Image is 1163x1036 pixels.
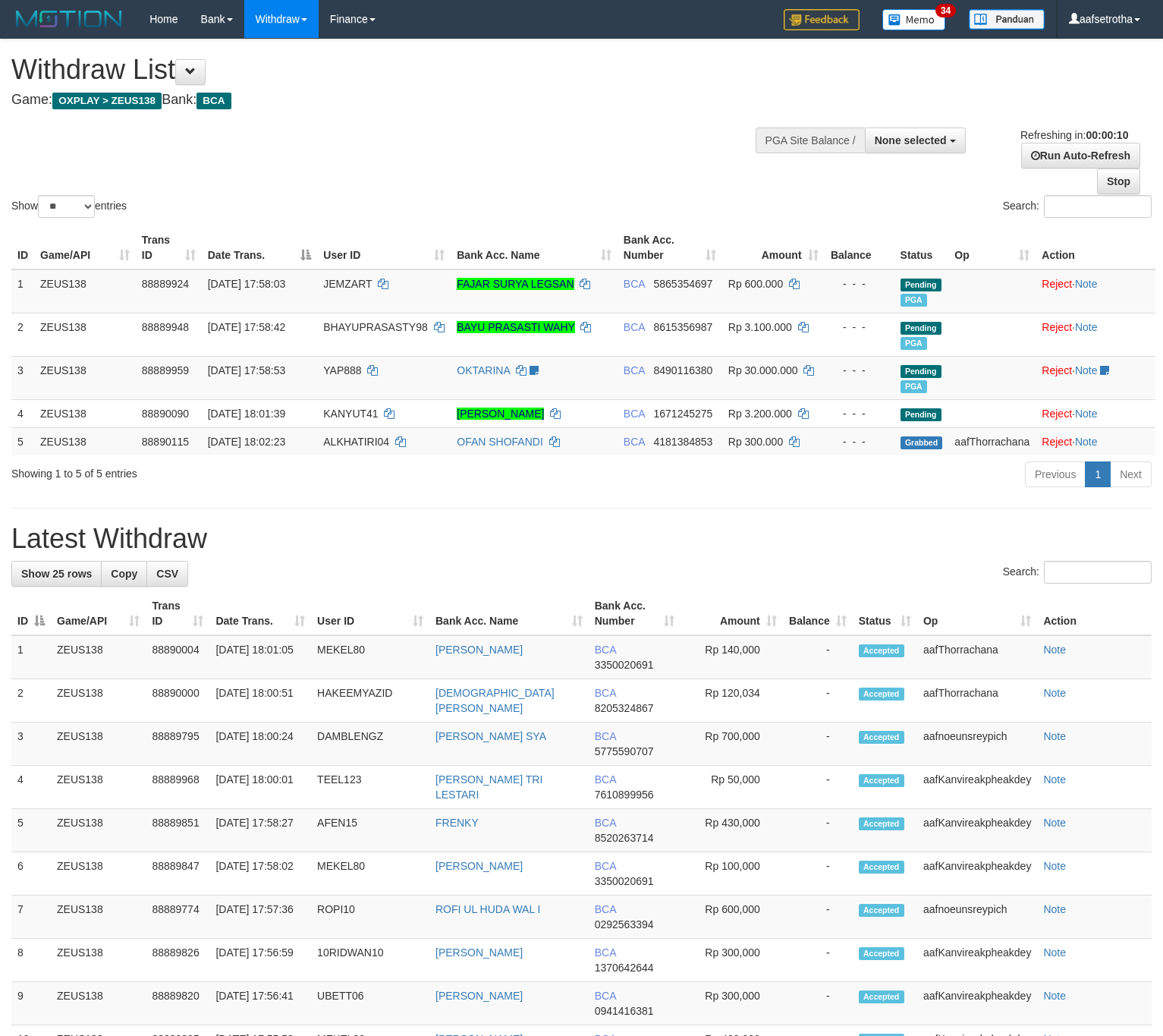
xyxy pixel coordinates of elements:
th: Balance [825,226,894,269]
td: aafKanvireakpheakdey [917,939,1037,982]
td: aafKanvireakpheakdey [917,982,1037,1025]
a: [PERSON_NAME] [435,946,523,959]
h4: Game: Bank: [11,93,760,108]
td: - [783,679,853,723]
td: ZEUS138 [34,427,136,455]
td: 5 [11,427,34,455]
a: 1 [1085,461,1111,487]
div: PGA Site Balance / [756,128,865,153]
th: Date Trans.: activate to sort column descending [202,226,318,269]
a: Stop [1097,168,1140,194]
a: Reject [1042,321,1072,333]
span: [DATE] 17:58:42 [208,321,285,333]
span: BCA [624,321,645,333]
td: 1 [11,269,34,313]
span: BCA [595,860,616,872]
a: Previous [1025,461,1086,487]
span: 88889959 [142,364,189,376]
th: Amount: activate to sort column ascending [681,592,783,635]
a: Note [1043,687,1066,699]
span: Copy 8490116380 to clipboard [654,364,713,376]
td: ZEUS138 [51,896,146,939]
span: 88889924 [142,278,189,290]
a: FRENKY [435,817,479,829]
span: Marked by aafmaleo [901,380,927,393]
span: YAP888 [323,364,361,376]
span: Copy 8205324867 to clipboard [595,702,654,714]
td: 88890004 [146,635,209,679]
span: OXPLAY > ZEUS138 [52,93,162,109]
span: [DATE] 18:02:23 [208,436,285,448]
span: Rp 600.000 [728,278,783,290]
td: Rp 50,000 [681,766,783,809]
input: Search: [1044,195,1152,218]
img: Feedback.jpg [784,9,860,30]
span: Rp 30.000.000 [728,364,798,376]
td: 3 [11,723,51,766]
td: Rp 100,000 [681,852,783,896]
td: - [783,982,853,1025]
span: Accepted [859,774,904,787]
td: ZEUS138 [51,766,146,809]
a: OFAN SHOFANDI [457,436,543,448]
span: BCA [595,687,616,699]
span: Copy 3350020691 to clipboard [595,659,654,671]
td: [DATE] 17:56:41 [209,982,311,1025]
label: Search: [1003,561,1152,584]
td: aafThorrachana [917,635,1037,679]
span: Rp 300.000 [728,436,783,448]
input: Search: [1044,561,1152,584]
a: Note [1043,773,1066,786]
span: BCA [595,946,616,959]
td: 88889774 [146,896,209,939]
span: Copy 0292563394 to clipboard [595,918,654,931]
a: Reject [1042,408,1072,420]
td: - [783,635,853,679]
select: Showentries [38,195,95,218]
td: - [783,766,853,809]
td: DAMBLENGZ [311,723,429,766]
th: Bank Acc. Name: activate to sort column ascending [429,592,589,635]
a: [PERSON_NAME] [435,990,523,1002]
td: aafKanvireakpheakdey [917,766,1037,809]
th: ID [11,226,34,269]
td: · [1036,356,1155,399]
span: Copy 7610899956 to clipboard [595,789,654,801]
td: 1 [11,635,51,679]
td: ZEUS138 [34,399,136,427]
th: Op: activate to sort column ascending [917,592,1037,635]
span: Show 25 rows [21,568,92,580]
span: BCA [595,773,616,786]
a: BAYU PRASASTI WAHY [457,321,574,333]
span: BCA [624,408,645,420]
td: aafnoeunsreypich [917,896,1037,939]
span: Grabbed [901,436,943,449]
span: Pending [901,365,941,378]
a: Note [1075,278,1098,290]
span: 88890090 [142,408,189,420]
th: Action [1037,592,1152,635]
td: 2 [11,679,51,723]
span: Accepted [859,904,904,917]
span: Pending [901,322,941,335]
a: [PERSON_NAME] SYA [435,730,546,742]
span: [DATE] 17:58:53 [208,364,285,376]
span: BCA [595,990,616,1002]
th: Bank Acc. Number: activate to sort column ascending [618,226,722,269]
span: Copy 8520263714 to clipboard [595,832,654,844]
a: Note [1043,817,1066,829]
a: Run Auto-Refresh [1021,143,1140,168]
a: Note [1075,364,1098,376]
td: ZEUS138 [34,269,136,313]
a: Note [1043,644,1066,656]
a: [DEMOGRAPHIC_DATA][PERSON_NAME] [435,687,555,714]
span: Accepted [859,731,904,744]
span: CSV [156,568,178,580]
label: Search: [1003,195,1152,218]
td: [DATE] 18:00:24 [209,723,311,766]
span: [DATE] 18:01:39 [208,408,285,420]
span: Refreshing in: [1020,129,1128,141]
th: Action [1036,226,1155,269]
td: 10RIDWAN10 [311,939,429,982]
span: Pending [901,408,941,421]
